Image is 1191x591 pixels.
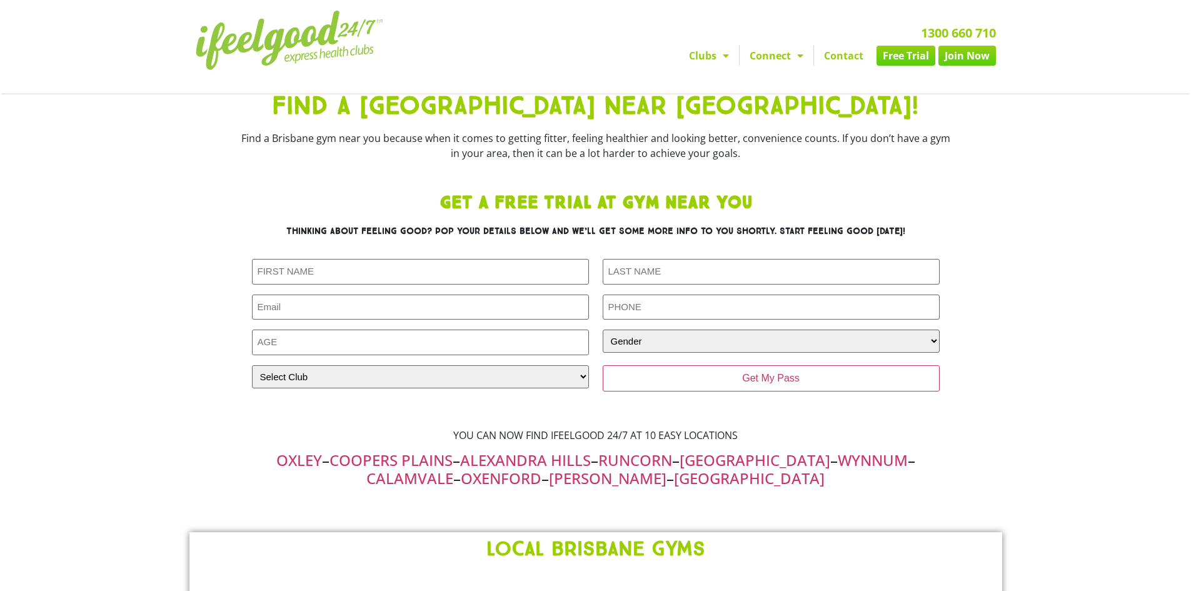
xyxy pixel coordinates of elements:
[252,225,940,238] h3: Thinking about feeling good? Pop your details below and we’ll get some more info to you shortly. ...
[329,450,453,470] a: COOPERS PLAINS
[196,538,996,558] h2: LOCAL BRISBANE GYMS
[239,452,952,488] h4: – – – – – – – – –
[838,450,908,470] a: WYNNUM
[252,259,589,285] input: FIRST NAME
[252,295,589,320] input: Email
[674,468,825,488] a: [GEOGRAPHIC_DATA]
[603,295,940,320] input: PHONE
[252,194,940,212] h3: GET A FREE TRIAL AT GYM NEAR YOU
[239,131,952,161] p: Find a Brisbane gym near you because when it comes to getting fitter, feeling healthier and looki...
[938,46,996,66] a: Join Now
[921,24,996,41] a: 1300 660 710
[603,259,940,285] input: LAST NAME
[239,93,952,118] h1: Find a [GEOGRAPHIC_DATA] NEAR [GEOGRAPHIC_DATA]!
[252,330,589,355] input: AGE
[679,46,739,66] a: Clubs
[461,468,541,488] a: OXENFORD
[276,450,322,470] a: OXLEY
[366,468,453,488] a: CALAMVALE
[680,450,830,470] a: [GEOGRAPHIC_DATA]
[877,46,935,66] a: Free Trial
[480,46,996,66] nav: Menu
[460,450,591,470] a: ALEXANDRA HILLS
[239,428,952,443] p: YOU CAN NOW FIND IFEELGOOD 24/7 AT 10 EASY LOCATIONS
[598,450,672,470] a: RUNCORN
[549,468,666,488] a: [PERSON_NAME]
[814,46,873,66] a: Contact
[740,46,813,66] a: Connect
[603,365,940,391] input: Get My Pass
